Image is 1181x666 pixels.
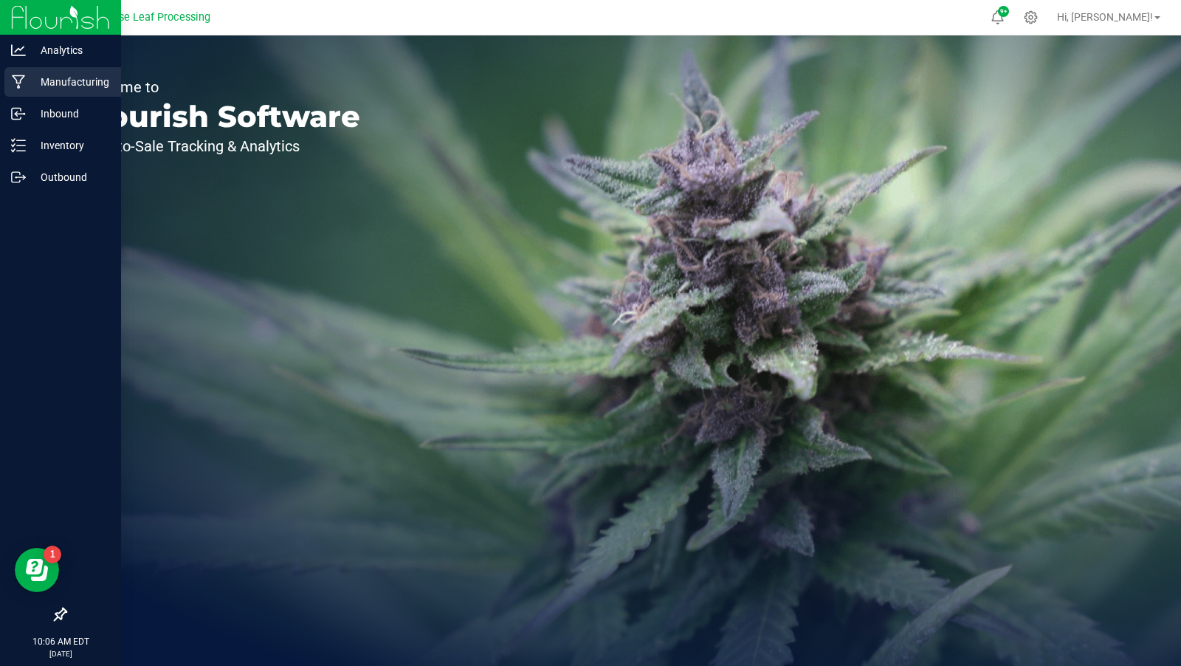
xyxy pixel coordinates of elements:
[15,548,59,592] iframe: Resource center
[80,102,360,131] p: Flourish Software
[11,43,26,58] inline-svg: Analytics
[7,635,114,648] p: 10:06 AM EDT
[26,73,114,91] p: Manufacturing
[80,139,360,154] p: Seed-to-Sale Tracking & Analytics
[1000,9,1007,15] span: 9+
[11,170,26,185] inline-svg: Outbound
[26,41,114,59] p: Analytics
[91,11,210,24] span: Purpose Leaf Processing
[1022,10,1040,24] div: Manage settings
[11,138,26,153] inline-svg: Inventory
[26,168,114,186] p: Outbound
[44,546,61,563] iframe: Resource center unread badge
[26,137,114,154] p: Inventory
[26,105,114,123] p: Inbound
[11,106,26,121] inline-svg: Inbound
[80,80,360,95] p: Welcome to
[11,75,26,89] inline-svg: Manufacturing
[7,648,114,659] p: [DATE]
[1057,11,1153,23] span: Hi, [PERSON_NAME]!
